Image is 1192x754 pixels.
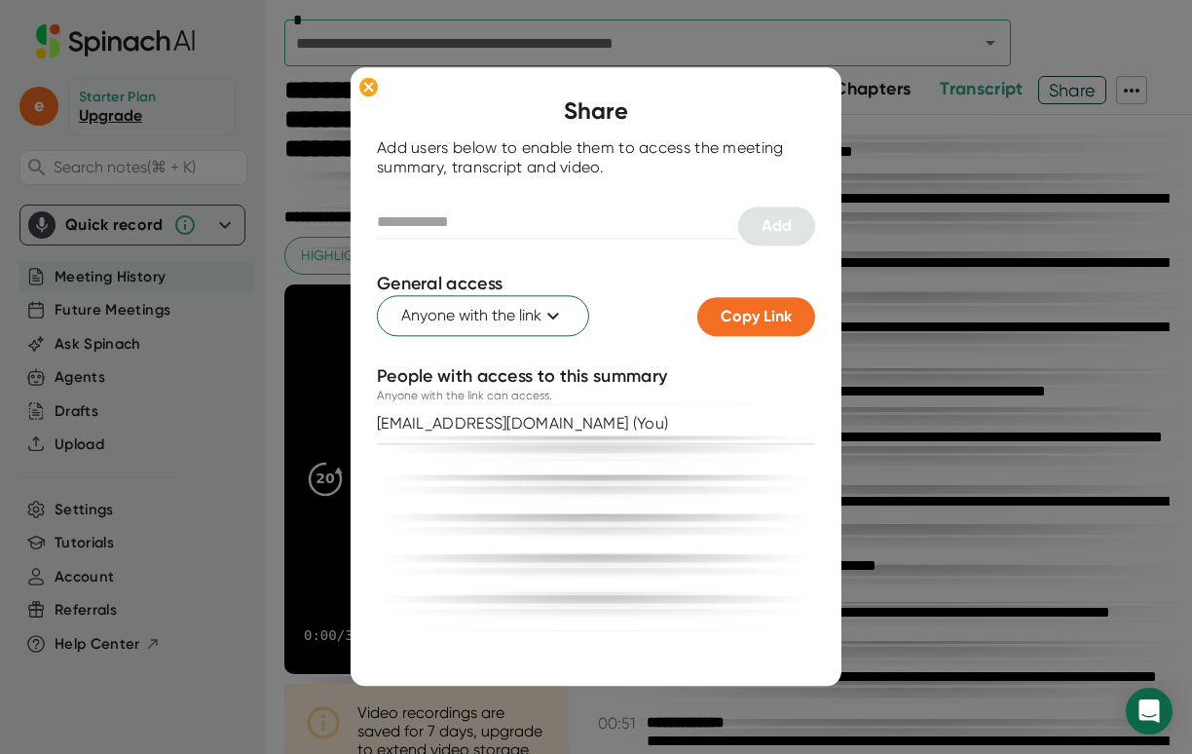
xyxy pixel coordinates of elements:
span: Copy Link [721,307,792,325]
b: Share [564,96,628,125]
div: Anyone with the link can access. [377,387,552,404]
div: General access [377,273,503,295]
div: People with access to this summary [377,365,667,388]
button: Anyone with the link [377,295,589,336]
button: Copy Link [697,297,815,336]
span: Add [762,216,792,235]
div: Add users below to enable them to access the meeting summary, transcript and video. [377,138,815,177]
span: Anyone with the link [401,304,565,327]
button: Add [738,207,815,245]
div: [EMAIL_ADDRESS][DOMAIN_NAME] (You) [377,414,668,434]
div: Open Intercom Messenger [1126,688,1173,735]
